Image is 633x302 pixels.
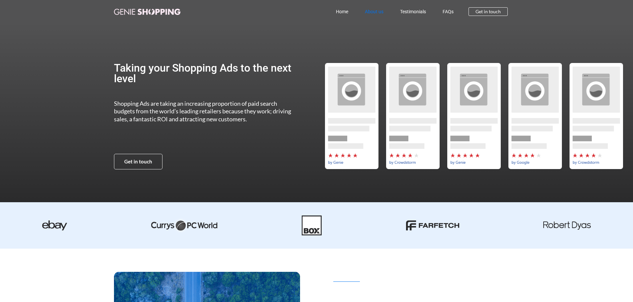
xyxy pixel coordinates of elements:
[124,159,152,164] span: Get in touch
[382,63,443,169] div: 2 / 5
[42,220,67,230] img: ebay-dark
[114,100,291,123] span: Shopping Ads are taking an increasing proportion of paid search budgets from the world’s leading ...
[114,63,298,84] h2: Taking your Shopping Ads to the next level
[382,63,443,169] div: by-crowdstorm
[114,154,162,169] a: Get in touch
[504,63,566,169] div: by-google
[566,63,627,169] div: 5 / 5
[469,7,508,16] a: Get in touch
[302,215,322,235] img: Box-01
[406,220,459,230] img: farfetch-01
[543,221,591,230] img: robert dyas
[443,63,504,169] div: 3 / 5
[392,4,434,19] a: Testimonials
[566,63,627,169] div: by-crowdstorm
[321,63,382,169] div: 1 / 5
[443,63,504,169] div: by-genie
[321,63,627,169] div: Slides
[475,9,501,14] span: Get in touch
[210,4,462,19] nav: Menu
[328,4,357,19] a: Home
[321,63,382,169] div: by-genie
[434,4,462,19] a: FAQs
[114,9,180,15] img: genie-shopping-logo
[504,63,566,169] div: 4 / 5
[357,4,392,19] a: About us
